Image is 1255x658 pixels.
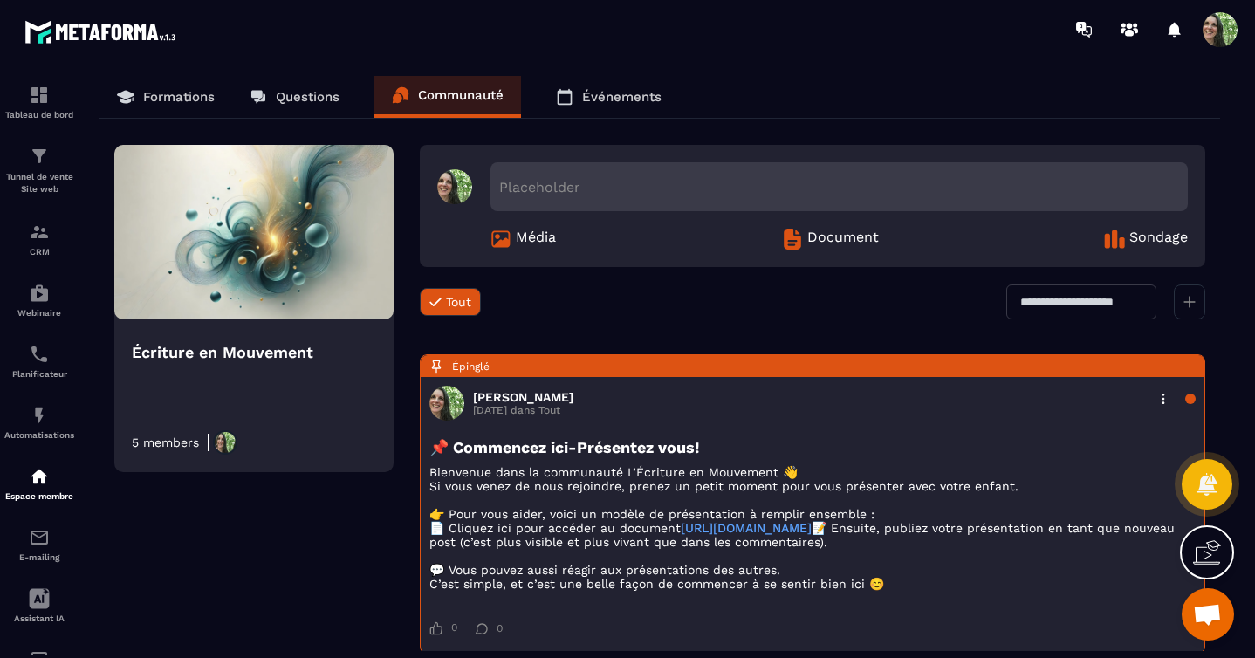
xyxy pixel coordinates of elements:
div: 5 members [132,435,199,449]
a: automationsautomationsAutomatisations [4,392,74,453]
p: Planificateur [4,369,74,379]
p: Automatisations [4,430,74,440]
p: Webinaire [4,308,74,318]
p: Espace membre [4,491,74,501]
p: Tableau de bord [4,110,74,120]
p: Bienvenue dans la communauté L’Écriture en Mouvement 👋 Si vous venez de nous rejoindre, prenez un... [429,465,1196,591]
h3: [PERSON_NAME] [473,390,573,404]
p: Questions [276,89,339,105]
p: Assistant IA [4,613,74,623]
a: Communauté [374,76,521,118]
img: formation [29,222,50,243]
a: schedulerschedulerPlanificateur [4,331,74,392]
a: formationformationCRM [4,209,74,270]
p: Communauté [418,87,504,103]
a: Formations [99,76,232,118]
span: Média [516,229,556,250]
span: 0 [497,622,503,634]
img: formation [29,85,50,106]
a: formationformationTableau de bord [4,72,74,133]
div: Placeholder [490,162,1188,211]
p: CRM [4,247,74,257]
img: automations [29,283,50,304]
img: https://production-metaforma-bucket.s3.fr-par.scw.cloud/production-metaforma-bucket/users/August2... [213,430,237,455]
a: Assistant IA [4,575,74,636]
p: [DATE] dans Tout [473,404,573,416]
img: scheduler [29,344,50,365]
span: Document [807,229,879,250]
a: Événements [538,76,679,118]
a: automationsautomationsEspace membre [4,453,74,514]
img: automations [29,405,50,426]
span: Sondage [1129,229,1188,250]
div: Ouvrir le chat [1182,588,1234,641]
a: automationsautomationsWebinaire [4,270,74,331]
img: formation [29,146,50,167]
p: Tunnel de vente Site web [4,171,74,195]
img: logo [24,16,182,48]
img: Community background [114,145,394,319]
span: Tout [446,295,471,309]
img: automations [29,466,50,487]
a: [URL][DOMAIN_NAME] [681,521,812,535]
p: E-mailing [4,552,74,562]
img: email [29,527,50,548]
h3: 📌 Commencez ici-Présentez vous! [429,438,1196,456]
span: Épinglé [452,360,490,373]
span: 0 [451,621,457,635]
p: Événements [582,89,662,105]
a: Questions [232,76,357,118]
a: formationformationTunnel de vente Site web [4,133,74,209]
h4: Écriture en Mouvement [132,340,376,365]
a: emailemailE-mailing [4,514,74,575]
p: Formations [143,89,215,105]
